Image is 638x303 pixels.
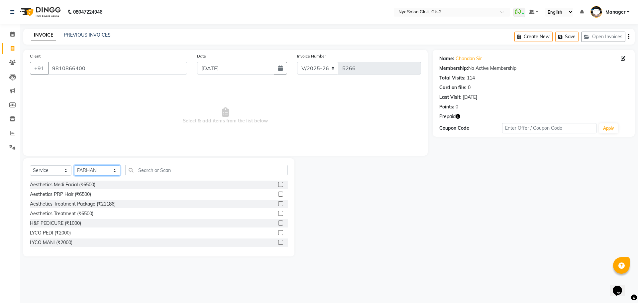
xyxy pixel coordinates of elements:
[502,123,596,133] input: Enter Offer / Coupon Code
[439,103,454,110] div: Points:
[30,220,81,227] div: H&F PEDICURE (₹1000)
[439,55,454,62] div: Name:
[30,191,91,198] div: Aesthetics PRP Hair (₹6500)
[30,229,71,236] div: LYCO PEDI (₹2000)
[73,3,102,21] b: 08047224946
[64,32,111,38] a: PREVIOUS INVOICES
[605,9,625,16] span: Manager
[30,210,93,217] div: Aesthetics Treatment (₹6500)
[590,6,602,18] img: Manager
[439,113,456,120] span: Prepaid
[31,29,56,41] a: INVOICE
[125,165,288,175] input: Search or Scan
[514,32,553,42] button: Create New
[439,125,502,132] div: Coupon Code
[30,181,95,188] div: Aesthetics Medi Facial (₹6500)
[30,82,421,149] span: Select & add items from the list below
[439,94,462,101] div: Last Visit:
[30,53,41,59] label: Client
[555,32,579,42] button: Save
[439,65,468,72] div: Membership:
[463,94,477,101] div: [DATE]
[297,53,326,59] label: Invoice Number
[439,75,466,81] div: Total Visits:
[599,123,618,133] button: Apply
[581,32,625,42] button: Open Invoices
[456,55,482,62] a: Chandan Sir
[30,62,49,75] button: +91
[467,75,475,81] div: 114
[48,62,187,75] input: Search by Name/Mobile/Email/Code
[468,84,471,91] div: 0
[30,201,116,208] div: Aesthetics Treatment Package (₹21186)
[17,3,62,21] img: logo
[610,276,631,296] iframe: chat widget
[197,53,206,59] label: Date
[439,84,467,91] div: Card on file:
[439,65,628,72] div: No Active Membership
[456,103,458,110] div: 0
[30,239,72,246] div: LYCO MANI (₹2000)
